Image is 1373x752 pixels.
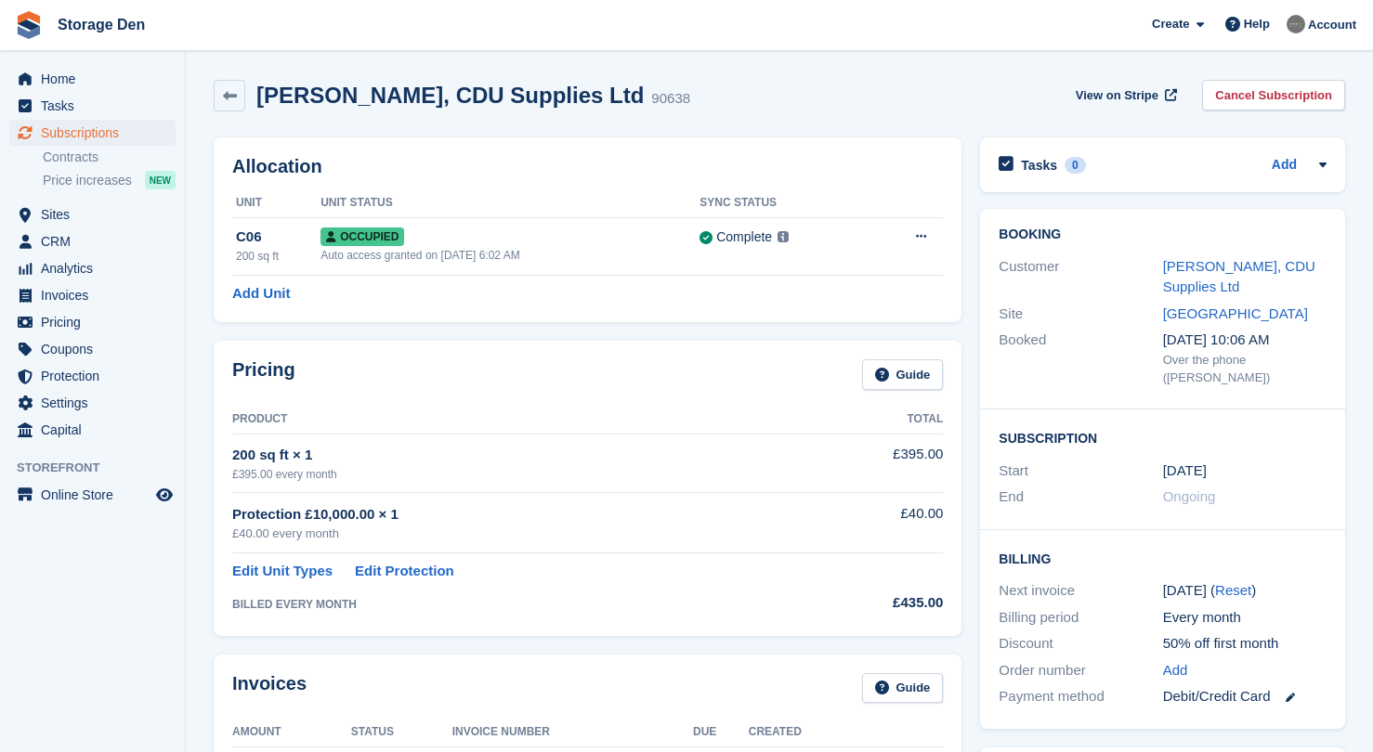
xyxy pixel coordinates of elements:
[153,484,176,506] a: Preview store
[999,227,1327,242] h2: Booking
[41,482,152,508] span: Online Store
[17,459,185,477] span: Storefront
[999,633,1162,655] div: Discount
[236,227,320,248] div: C06
[232,718,351,747] th: Amount
[355,561,454,582] a: Edit Protection
[999,460,1162,482] div: Start
[778,231,789,242] img: icon-info-grey-7440780725fd019a000dd9b08b2336e03edf1995a4989e88bcd33f0948082b44.svg
[716,227,772,247] div: Complete
[41,417,152,443] span: Capital
[700,188,869,218] th: Sync Status
[999,686,1162,707] div: Payment method
[1202,80,1345,110] a: Cancel Subscription
[1163,633,1327,655] div: 50% off first month
[1152,15,1189,33] span: Create
[1021,157,1057,174] h2: Tasks
[9,363,176,389] a: menu
[320,188,700,218] th: Unit Status
[1163,258,1315,295] a: [PERSON_NAME], CDU Supplies Ltd
[999,330,1162,387] div: Booked
[999,256,1162,298] div: Customer
[43,172,132,189] span: Price increases
[1163,351,1327,387] div: Over the phone ([PERSON_NAME])
[812,434,944,492] td: £395.00
[1163,488,1216,504] span: Ongoing
[236,248,320,265] div: 200 sq ft
[50,9,152,40] a: Storage Den
[1272,155,1297,176] a: Add
[9,66,176,92] a: menu
[232,504,812,525] div: Protection £10,000.00 × 1
[232,188,320,218] th: Unit
[999,607,1162,629] div: Billing period
[43,149,176,166] a: Contracts
[999,549,1327,567] h2: Billing
[1163,607,1327,629] div: Every month
[232,283,290,305] a: Add Unit
[1215,582,1251,598] a: Reset
[41,309,152,335] span: Pricing
[256,83,644,108] h2: [PERSON_NAME], CDU Supplies Ltd
[232,596,812,613] div: BILLED EVERY MONTH
[41,282,152,308] span: Invoices
[452,718,693,747] th: Invoice Number
[9,309,176,335] a: menu
[41,336,152,362] span: Coupons
[41,120,152,146] span: Subscriptions
[41,228,152,254] span: CRM
[1163,660,1188,681] a: Add
[651,88,690,110] div: 90638
[9,201,176,227] a: menu
[9,255,176,281] a: menu
[41,201,152,227] span: Sites
[999,580,1162,602] div: Next invoice
[41,363,152,389] span: Protection
[9,120,176,146] a: menu
[812,592,944,614] div: £435.00
[232,156,943,177] h2: Allocation
[749,718,944,747] th: Created
[812,493,944,553] td: £40.00
[9,228,176,254] a: menu
[41,93,152,119] span: Tasks
[693,718,749,747] th: Due
[1163,330,1327,351] div: [DATE] 10:06 AM
[41,66,152,92] span: Home
[1163,580,1327,602] div: [DATE] ( )
[232,525,812,543] div: £40.00 every month
[41,390,152,416] span: Settings
[1244,15,1270,33] span: Help
[232,359,295,390] h2: Pricing
[9,282,176,308] a: menu
[9,482,176,508] a: menu
[862,673,944,704] a: Guide
[9,336,176,362] a: menu
[9,417,176,443] a: menu
[232,445,812,466] div: 200 sq ft × 1
[1163,305,1308,321] a: [GEOGRAPHIC_DATA]
[1068,80,1181,110] a: View on Stripe
[1308,16,1356,34] span: Account
[232,673,307,704] h2: Invoices
[999,660,1162,681] div: Order number
[320,247,700,264] div: Auto access granted on [DATE] 6:02 AM
[232,466,812,483] div: £395.00 every month
[232,561,333,582] a: Edit Unit Types
[145,171,176,189] div: NEW
[9,93,176,119] a: menu
[320,227,404,246] span: Occupied
[999,304,1162,325] div: Site
[862,359,944,390] a: Guide
[1287,15,1305,33] img: Brian Barbour
[999,486,1162,508] div: End
[999,428,1327,447] h2: Subscription
[9,390,176,416] a: menu
[1163,460,1207,482] time: 2025-07-01 00:00:00 UTC
[1065,157,1086,174] div: 0
[351,718,452,747] th: Status
[232,405,812,434] th: Product
[1076,86,1158,105] span: View on Stripe
[43,170,176,190] a: Price increases NEW
[41,255,152,281] span: Analytics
